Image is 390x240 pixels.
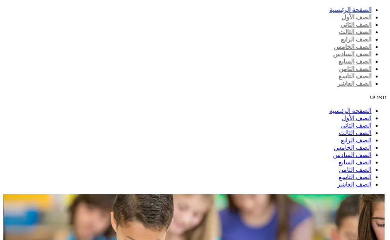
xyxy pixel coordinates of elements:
a: الصف العاشر [337,80,371,87]
a: الصف الثامن [339,166,371,173]
a: الصف العاشر [337,181,371,188]
a: الصف الثالث [339,129,371,136]
a: الصف التاسع [338,73,371,79]
a: الصف السابع [338,58,371,65]
a: الصف الرابع [341,137,371,143]
a: الصف الخامس [334,144,371,151]
a: الصف الرابع [341,36,371,43]
span: תפריט [370,94,387,100]
a: الصف التاسع [338,174,371,180]
a: الصف الأول [342,14,371,21]
div: כפתור פתיחת תפריט [51,93,387,101]
a: الصفحة الرئيسية [329,107,371,114]
a: الصف الخامس [334,43,371,50]
a: الصف الثاني [340,21,371,28]
a: الصف الثالث [339,29,371,35]
a: الصفحة الرئيسية [329,7,371,13]
a: الصف السادس [333,152,371,158]
a: الصف الثامن [339,66,371,72]
a: الصف السادس [333,51,371,57]
a: الصف الثاني [340,122,371,129]
a: الصف السابع [338,159,371,166]
a: الصف الأول [342,115,371,121]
